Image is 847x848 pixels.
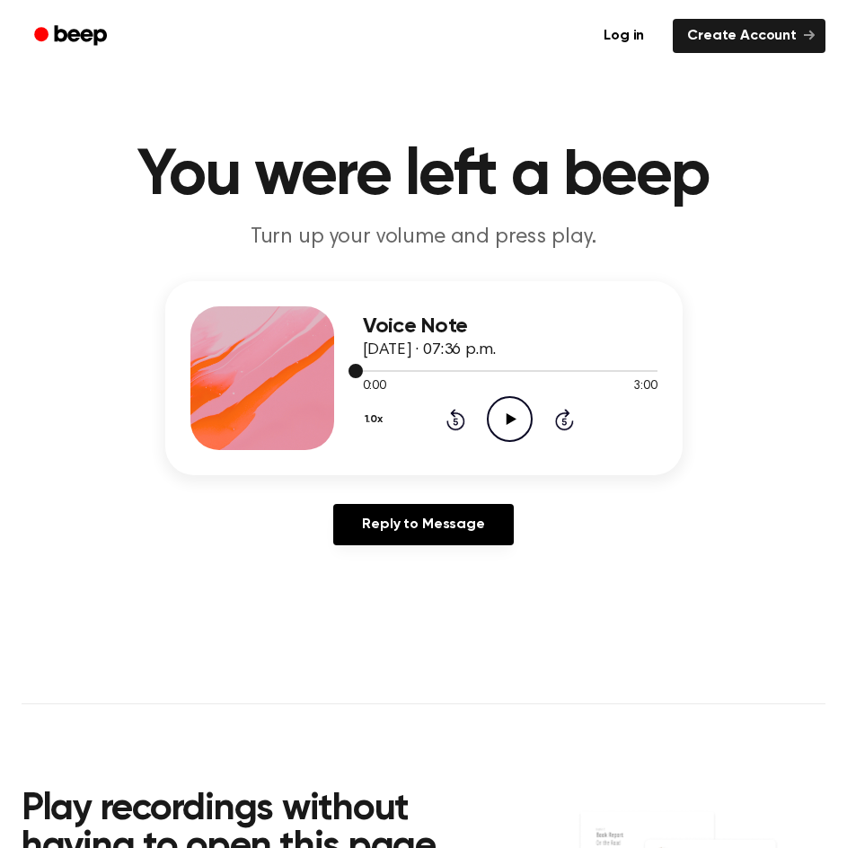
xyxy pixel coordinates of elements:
span: 0:00 [363,377,386,396]
h3: Voice Note [363,314,657,339]
a: Log in [586,15,662,57]
h1: You were left a beep [22,144,825,208]
button: 1.0x [363,404,390,435]
span: 3:00 [633,377,657,396]
p: Turn up your volume and press play. [79,223,769,252]
a: Beep [22,19,123,54]
span: [DATE] · 07:36 p.m. [363,342,496,358]
a: Reply to Message [333,504,513,545]
a: Create Account [673,19,825,53]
